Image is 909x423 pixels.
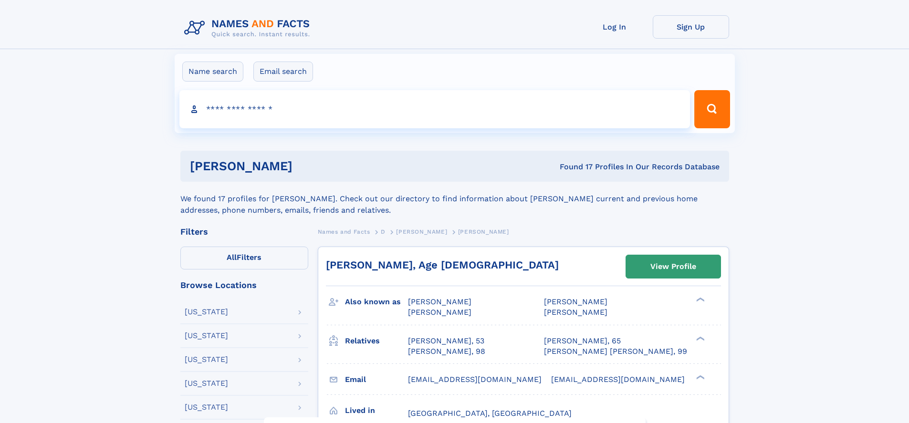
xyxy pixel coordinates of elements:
label: Filters [180,247,308,269]
h3: Email [345,371,408,388]
div: ❯ [694,335,705,341]
div: [US_STATE] [185,403,228,411]
span: [PERSON_NAME] [396,228,447,235]
a: D [381,226,386,237]
span: D [381,228,386,235]
span: [PERSON_NAME] [408,297,471,306]
h3: Relatives [345,333,408,349]
a: [PERSON_NAME], Age [DEMOGRAPHIC_DATA] [326,259,559,271]
h3: Also known as [345,294,408,310]
div: [US_STATE] [185,356,228,363]
div: [US_STATE] [185,332,228,340]
label: Email search [253,62,313,82]
div: ❯ [694,374,705,380]
a: Names and Facts [318,226,370,237]
a: [PERSON_NAME], 98 [408,346,485,357]
a: Log In [576,15,653,39]
div: We found 17 profiles for [PERSON_NAME]. Check out our directory to find information about [PERSON... [180,182,729,216]
div: [US_STATE] [185,308,228,316]
h1: [PERSON_NAME] [190,160,426,172]
span: [GEOGRAPHIC_DATA], [GEOGRAPHIC_DATA] [408,409,572,418]
span: [PERSON_NAME] [458,228,509,235]
span: All [227,253,237,262]
a: Sign Up [653,15,729,39]
span: [EMAIL_ADDRESS][DOMAIN_NAME] [408,375,542,384]
div: [US_STATE] [185,380,228,387]
button: Search Button [694,90,730,128]
span: [EMAIL_ADDRESS][DOMAIN_NAME] [551,375,685,384]
div: Filters [180,227,308,236]
h3: Lived in [345,402,408,419]
div: View Profile [650,256,696,278]
div: ❯ [694,297,705,303]
label: Name search [182,62,243,82]
span: [PERSON_NAME] [408,308,471,317]
div: Browse Locations [180,281,308,289]
img: Logo Names and Facts [180,15,318,41]
a: [PERSON_NAME], 53 [408,336,484,346]
span: [PERSON_NAME] [544,297,607,306]
a: [PERSON_NAME] [PERSON_NAME], 99 [544,346,687,357]
div: Found 17 Profiles In Our Records Database [426,162,720,172]
a: [PERSON_NAME] [396,226,447,237]
input: search input [179,90,690,128]
a: [PERSON_NAME], 65 [544,336,621,346]
span: [PERSON_NAME] [544,308,607,317]
a: View Profile [626,255,721,278]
